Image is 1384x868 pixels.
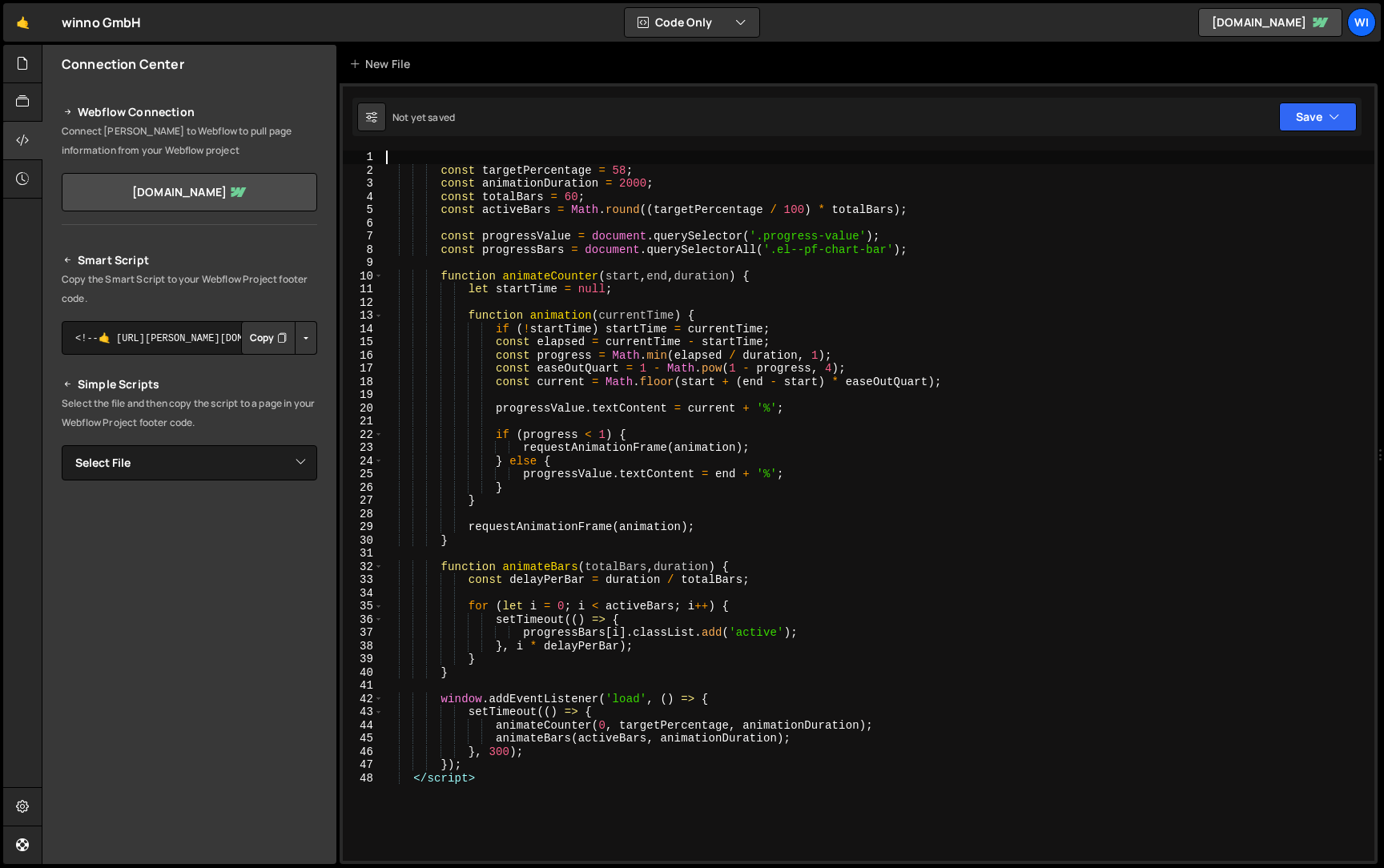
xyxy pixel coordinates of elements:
[343,587,384,601] div: 34
[343,468,384,481] div: 25
[343,613,384,627] div: 36
[62,251,317,270] h2: Smart Script
[343,230,384,243] div: 7
[343,441,384,455] div: 23
[343,758,384,772] div: 47
[343,679,384,693] div: 41
[343,362,384,376] div: 17
[343,745,384,759] div: 46
[343,270,384,283] div: 10
[343,191,384,204] div: 4
[62,394,317,432] p: Select the file and then copy the script to a page in your Webflow Project footer code.
[62,270,317,308] p: Copy the Smart Script to your Webflow Project footer code.
[343,177,384,191] div: 3
[62,507,319,651] iframe: YouTube video player
[343,309,384,323] div: 13
[62,13,142,32] div: winno GmbH
[62,102,317,122] h2: Webflow Connection
[343,388,384,402] div: 19
[343,428,384,442] div: 22
[241,321,317,355] div: Button group with nested dropdown
[343,732,384,745] div: 45
[392,111,455,124] div: Not yet saved
[343,283,384,296] div: 11
[343,719,384,733] div: 44
[343,494,384,508] div: 27
[343,336,384,349] div: 15
[1279,102,1357,131] button: Save
[343,561,384,574] div: 32
[343,323,384,336] div: 14
[62,321,317,355] textarea: <!--🤙 [URL][PERSON_NAME][DOMAIN_NAME]> <script>document.addEventListener("DOMContentLoaded", func...
[3,3,42,42] a: 🤙
[62,661,319,806] iframe: YouTube video player
[343,481,384,495] div: 26
[62,55,184,73] h2: Connection Center
[343,151,384,164] div: 1
[625,8,759,37] button: Code Only
[343,415,384,428] div: 21
[343,534,384,548] div: 30
[343,455,384,468] div: 24
[343,256,384,270] div: 9
[343,217,384,231] div: 6
[1347,8,1376,37] a: wi
[343,573,384,587] div: 33
[62,122,317,160] p: Connect [PERSON_NAME] to Webflow to pull page information from your Webflow project
[343,626,384,640] div: 37
[343,653,384,666] div: 39
[343,547,384,561] div: 31
[241,321,296,355] button: Copy
[343,243,384,257] div: 8
[343,164,384,178] div: 2
[62,173,317,211] a: [DOMAIN_NAME]
[343,640,384,653] div: 38
[343,296,384,310] div: 12
[343,376,384,389] div: 18
[343,349,384,363] div: 16
[343,203,384,217] div: 5
[343,508,384,521] div: 28
[343,705,384,719] div: 43
[343,600,384,613] div: 35
[1198,8,1342,37] a: [DOMAIN_NAME]
[343,666,384,680] div: 40
[62,375,317,394] h2: Simple Scripts
[349,56,416,72] div: New File
[343,402,384,416] div: 20
[343,520,384,534] div: 29
[343,772,384,786] div: 48
[343,693,384,706] div: 42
